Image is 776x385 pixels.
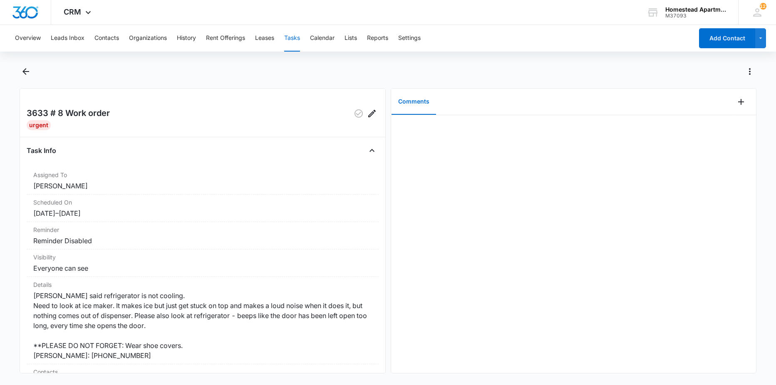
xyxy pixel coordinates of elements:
[743,65,756,78] button: Actions
[27,146,56,155] h4: Task Info
[665,6,726,13] div: account name
[392,89,436,115] button: Comments
[310,25,335,52] button: Calendar
[27,249,379,277] div: VisibilityEveryone can see
[33,291,372,360] dd: [PERSON_NAME] said refrigerator is not cooling. Need to look at ice maker. It makes ice but just ...
[33,225,372,234] dt: Reminder
[33,170,372,179] dt: Assigned To
[367,25,388,52] button: Reports
[20,65,32,78] button: Back
[33,236,372,246] dd: Reminder Disabled
[398,25,421,52] button: Settings
[699,28,755,48] button: Add Contact
[27,120,51,130] div: Urgent
[760,3,766,10] span: 121
[94,25,119,52] button: Contacts
[27,222,379,249] div: ReminderReminder Disabled
[206,25,245,52] button: Rent Offerings
[51,25,84,52] button: Leads Inbox
[255,25,274,52] button: Leases
[15,25,41,52] button: Overview
[33,253,372,262] dt: Visibility
[33,280,372,289] dt: Details
[33,208,372,218] dd: [DATE] – [DATE]
[365,144,379,157] button: Close
[345,25,357,52] button: Lists
[365,107,379,120] button: Edit
[27,277,379,364] div: Details[PERSON_NAME] said refrigerator is not cooling. Need to look at ice maker. It makes ice bu...
[129,25,167,52] button: Organizations
[64,7,81,16] span: CRM
[27,107,110,120] h2: 3633 # 8 Work order
[33,198,372,207] dt: Scheduled On
[33,368,372,376] dt: Contacts
[177,25,196,52] button: History
[27,167,379,195] div: Assigned To[PERSON_NAME]
[33,181,372,191] dd: [PERSON_NAME]
[284,25,300,52] button: Tasks
[33,263,372,273] dd: Everyone can see
[665,13,726,19] div: account id
[27,195,379,222] div: Scheduled On[DATE]–[DATE]
[760,3,766,10] div: notifications count
[734,95,748,109] button: Add Comment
